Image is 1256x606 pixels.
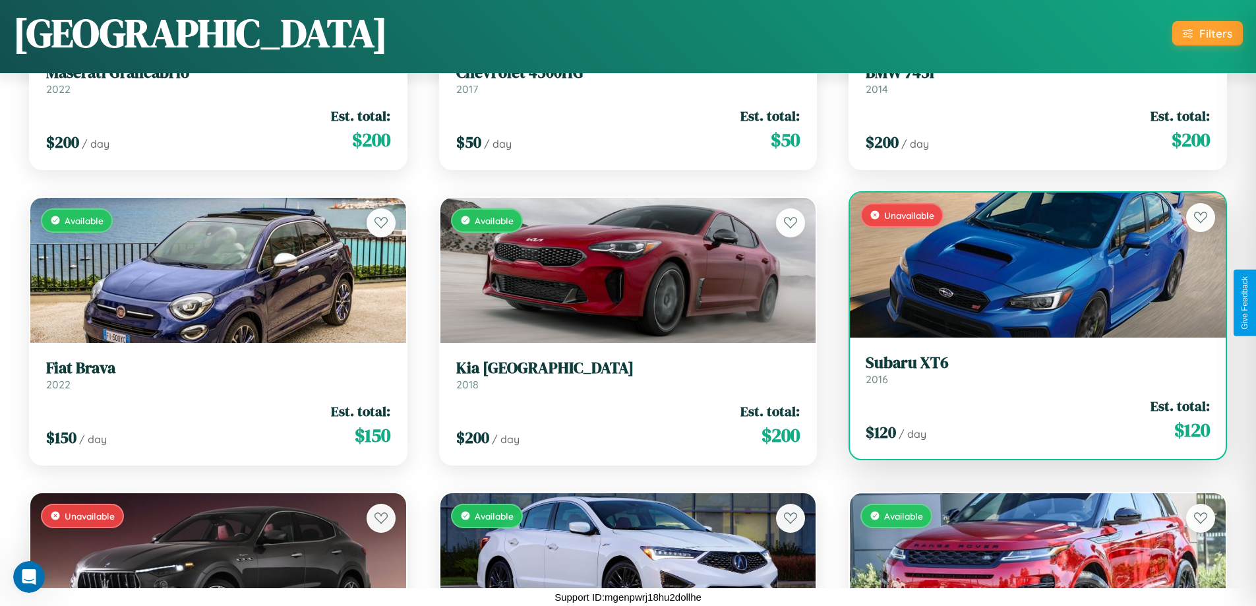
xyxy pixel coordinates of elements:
[762,422,800,448] span: $ 200
[866,63,1210,82] h3: BMW 745i
[46,63,390,82] h3: Maserati Grancabrio
[1174,417,1210,443] span: $ 120
[352,127,390,153] span: $ 200
[65,215,104,226] span: Available
[884,510,923,522] span: Available
[456,63,800,96] a: Chevrolet 4500HG2017
[771,127,800,153] span: $ 50
[866,131,899,153] span: $ 200
[554,588,702,606] p: Support ID: mgenpwrj18hu2dollhe
[46,359,390,378] h3: Fiat Brava
[46,63,390,96] a: Maserati Grancabrio2022
[46,378,71,391] span: 2022
[866,421,896,443] span: $ 120
[484,137,512,150] span: / day
[866,63,1210,96] a: BMW 745i2014
[866,353,1210,386] a: Subaru XT62016
[1151,396,1210,415] span: Est. total:
[456,378,479,391] span: 2018
[79,433,107,446] span: / day
[456,131,481,153] span: $ 50
[331,402,390,421] span: Est. total:
[65,510,115,522] span: Unavailable
[456,63,800,82] h3: Chevrolet 4500HG
[1240,276,1249,330] div: Give Feedback
[46,82,71,96] span: 2022
[46,359,390,391] a: Fiat Brava2022
[456,359,800,391] a: Kia [GEOGRAPHIC_DATA]2018
[456,427,489,448] span: $ 200
[456,82,478,96] span: 2017
[1151,106,1210,125] span: Est. total:
[492,433,520,446] span: / day
[901,137,929,150] span: / day
[1172,127,1210,153] span: $ 200
[866,373,888,386] span: 2016
[46,427,76,448] span: $ 150
[13,6,388,60] h1: [GEOGRAPHIC_DATA]
[475,510,514,522] span: Available
[355,422,390,448] span: $ 150
[1172,21,1243,45] button: Filters
[740,402,800,421] span: Est. total:
[884,210,934,221] span: Unavailable
[331,106,390,125] span: Est. total:
[82,137,109,150] span: / day
[1199,26,1232,40] div: Filters
[866,82,888,96] span: 2014
[740,106,800,125] span: Est. total:
[899,427,926,440] span: / day
[866,353,1210,373] h3: Subaru XT6
[46,131,79,153] span: $ 200
[13,561,45,593] iframe: Intercom live chat
[456,359,800,378] h3: Kia [GEOGRAPHIC_DATA]
[475,215,514,226] span: Available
